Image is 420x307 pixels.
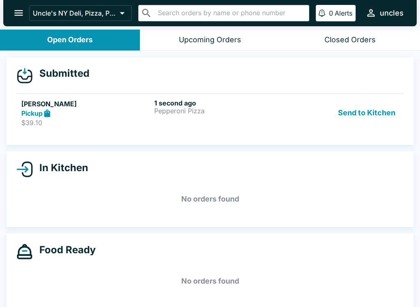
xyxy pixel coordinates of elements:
div: Open Orders [47,35,93,45]
h4: In Kitchen [33,162,88,174]
button: Send to Kitchen [335,99,399,127]
h4: Submitted [33,67,89,80]
p: Pepperoni Pizza [154,107,284,115]
input: Search orders by name or phone number [155,7,306,19]
p: Alerts [335,9,352,17]
button: open drawer [8,2,29,23]
button: uncles [362,4,407,22]
h6: 1 second ago [154,99,284,107]
p: Uncle's NY Deli, Pizza, Pasta & Subs [33,9,116,17]
h4: Food Ready [33,244,96,256]
h5: No orders found [16,184,404,214]
h5: [PERSON_NAME] [21,99,151,109]
div: Upcoming Orders [179,35,241,45]
div: Closed Orders [324,35,376,45]
button: Uncle's NY Deli, Pizza, Pasta & Subs [29,5,132,21]
div: uncles [380,8,404,18]
strong: Pickup [21,109,43,117]
p: 0 [329,9,333,17]
p: $39.10 [21,119,151,127]
a: [PERSON_NAME]Pickup$39.101 second agoPepperoni PizzaSend to Kitchen [16,94,404,132]
h5: No orders found [16,266,404,296]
